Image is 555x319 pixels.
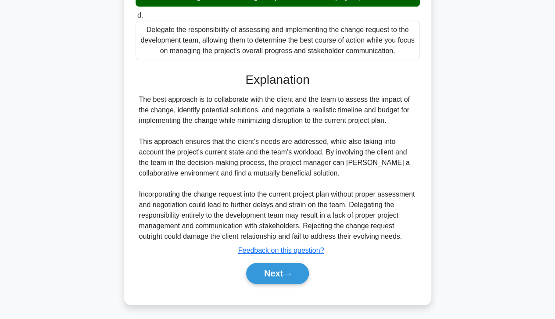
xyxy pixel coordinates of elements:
[136,21,420,60] div: Delegate the responsibility of assessing and implementing the change request to the development t...
[246,263,309,284] button: Next
[139,94,416,242] div: The best approach is to collaborate with the client and the team to assess the impact of the chan...
[141,72,415,87] h3: Explanation
[137,11,143,19] span: d.
[238,247,324,254] a: Feedback on this question?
